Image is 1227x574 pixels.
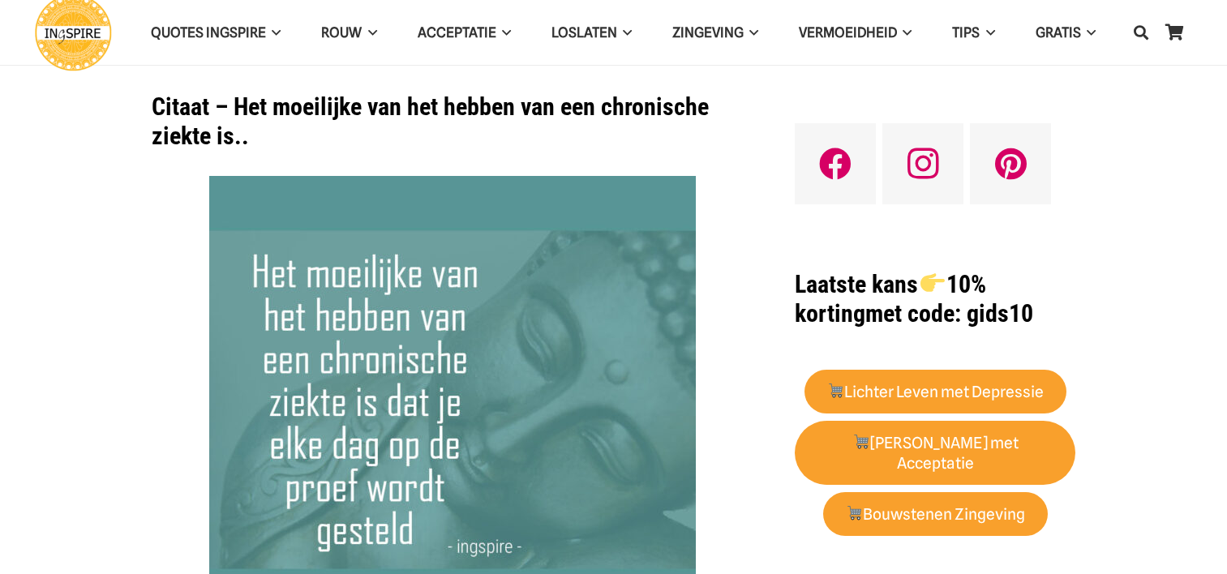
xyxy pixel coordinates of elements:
strong: [PERSON_NAME] met Acceptatie [852,434,1019,473]
a: Instagram [882,123,963,204]
span: Zingeving [672,24,744,41]
span: Acceptatie [418,24,496,41]
span: QUOTES INGSPIRE Menu [266,12,281,53]
a: 🛒[PERSON_NAME] met Acceptatie [795,421,1075,486]
a: ROUWROUW Menu [301,12,397,54]
span: Acceptatie Menu [496,12,511,53]
img: 👉 [920,271,945,295]
img: 🛒 [828,383,843,398]
a: QUOTES INGSPIREQUOTES INGSPIRE Menu [131,12,301,54]
span: Loslaten Menu [617,12,632,53]
span: GRATIS [1036,24,1081,41]
span: VERMOEIDHEID [799,24,897,41]
a: Zoeken [1125,12,1157,53]
a: AcceptatieAcceptatie Menu [397,12,531,54]
img: 🛒 [853,434,869,449]
span: Loslaten [551,24,617,41]
a: VERMOEIDHEIDVERMOEIDHEID Menu [779,12,932,54]
strong: Bouwstenen Zingeving [846,505,1026,524]
a: 🛒Bouwstenen Zingeving [823,492,1048,537]
strong: Lichter Leven met Depressie [827,383,1045,401]
strong: Laatste kans 10% korting [795,270,985,328]
span: TIPS [952,24,980,41]
a: Facebook [795,123,876,204]
h1: met code: gids10 [795,270,1075,328]
span: ROUW [321,24,362,41]
span: GRATIS Menu [1081,12,1096,53]
a: Pinterest [970,123,1051,204]
span: QUOTES INGSPIRE [151,24,266,41]
img: 🛒 [847,505,862,520]
span: TIPS Menu [980,12,994,53]
h1: Citaat – Het moeilijke van het hebben van een chronische ziekte is.. [152,92,754,151]
a: 🛒Lichter Leven met Depressie [804,370,1066,414]
a: GRATISGRATIS Menu [1015,12,1116,54]
span: VERMOEIDHEID Menu [897,12,912,53]
a: ZingevingZingeving Menu [652,12,779,54]
a: TIPSTIPS Menu [932,12,1015,54]
span: ROUW Menu [362,12,376,53]
span: Zingeving Menu [744,12,758,53]
a: LoslatenLoslaten Menu [531,12,652,54]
